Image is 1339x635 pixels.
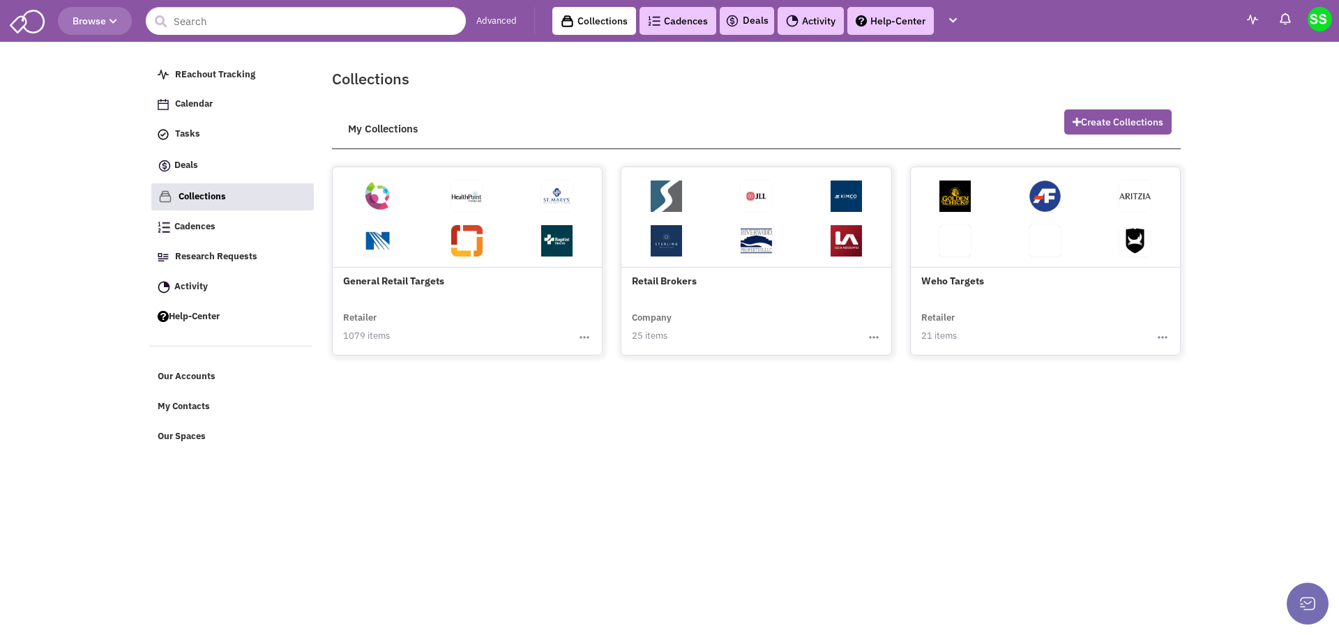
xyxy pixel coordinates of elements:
[786,15,799,27] img: Activity.png
[158,129,169,140] img: icon-tasks.png
[158,99,169,110] img: Calendar.png
[158,430,206,442] span: Our Spaces
[179,190,226,202] span: Collections
[341,115,425,142] span: My Collections
[10,7,45,33] img: SmartAdmin
[1064,109,1172,135] button: Create Collections
[151,183,314,211] a: Collections
[151,151,313,181] a: Deals
[158,158,172,174] img: icon-deals.svg
[1308,7,1332,31] img: Stephen Songy
[151,214,313,240] a: Cadences
[174,280,208,292] span: Activity
[158,253,169,261] img: Research.png
[151,304,313,330] a: Help-Center
[725,13,739,29] img: icon-deals.svg
[158,190,172,204] img: icon-collection-lavender.png
[151,244,313,270] a: Research Requests
[73,15,117,27] span: Browse
[175,128,200,140] span: Tasks
[1119,181,1151,212] img: www.aritzia.com
[158,371,215,383] span: Our Accounts
[741,225,772,257] img: riverwoodproperties.com
[343,312,591,325] div: Retailer
[58,7,132,35] button: Browse
[175,98,213,110] span: Calendar
[174,221,215,233] span: Cadences
[847,7,934,35] a: Help-Center
[151,91,313,118] a: Calendar
[476,15,517,28] a: Advanced
[151,62,313,89] a: REachout Tracking
[640,7,716,35] a: Cadences
[332,68,1181,89] h2: Collections
[151,274,313,300] a: Activity
[175,250,257,262] span: Research Requests
[856,15,867,26] img: help.png
[741,181,772,212] img: www.jll.com
[552,7,636,35] a: Collections
[362,225,393,257] img: nortonhealthcare.com
[151,394,313,420] a: My Contacts
[725,13,769,29] a: Deals
[561,15,574,28] img: icon-collection-lavender-black.svg
[632,312,880,325] div: Company
[158,281,170,293] img: Activity.png
[921,312,1170,325] div: Retailer
[1029,181,1061,212] img: www.americanfreight.com
[158,222,170,233] img: Cadences_logo.png
[146,7,466,35] input: Search
[632,330,667,342] span: 25 items
[778,7,844,35] a: Activity
[175,68,255,80] span: REachout Tracking
[343,330,390,342] span: 1079 items
[151,121,313,148] a: Tasks
[158,311,169,322] img: help.png
[921,330,957,342] span: 21 items
[158,401,210,413] span: My Contacts
[648,16,660,26] img: Cadences_logo.png
[151,364,313,390] a: Our Accounts
[151,424,313,450] a: Our Spaces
